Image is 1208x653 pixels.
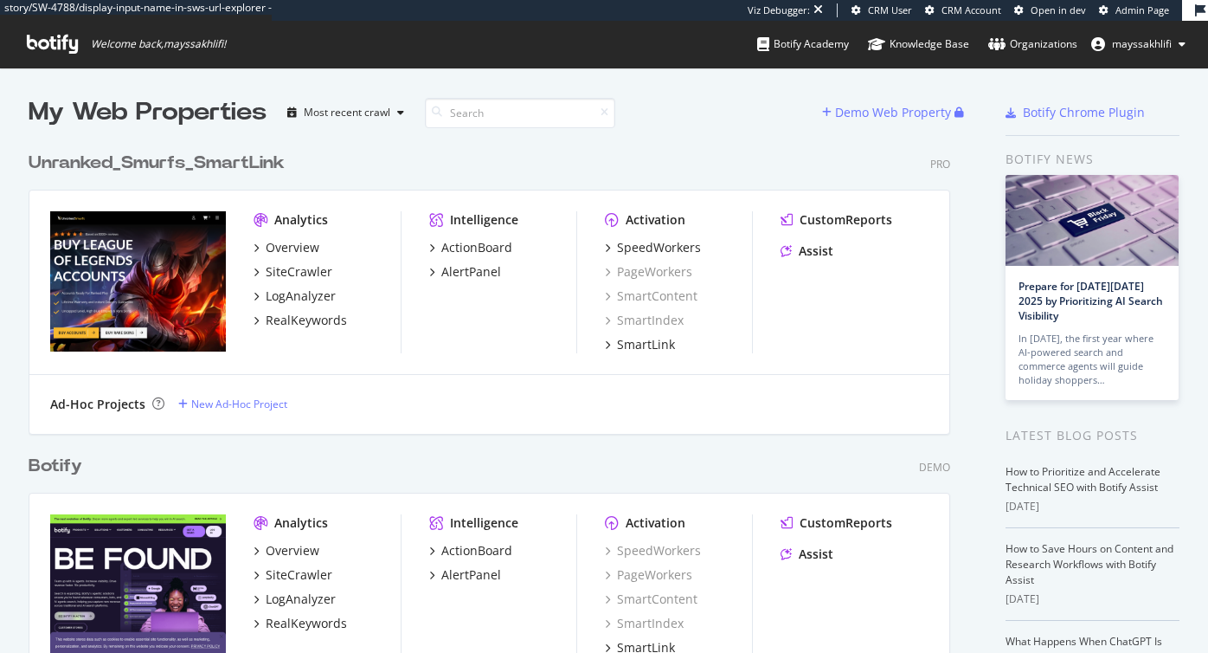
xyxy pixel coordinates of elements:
span: Admin Page [1115,3,1169,16]
div: Viz Debugger: [748,3,810,17]
div: Overview [266,239,319,256]
div: RealKeywords [266,615,347,632]
a: LogAnalyzer [254,288,336,305]
a: RealKeywords [254,615,347,632]
div: Intelligence [450,514,518,532]
span: Open in dev [1031,3,1086,16]
a: PageWorkers [605,263,692,281]
button: Most recent crawl [280,99,411,126]
a: SmartIndex [605,312,684,329]
a: Assist [781,546,833,563]
span: Welcome back, mayssakhlifi ! [91,37,226,51]
a: Overview [254,239,319,256]
div: [DATE] [1006,592,1179,607]
a: ActionBoard [429,239,512,256]
div: Activation [626,211,685,229]
div: SiteCrawler [266,566,332,584]
div: AlertPanel [441,263,501,281]
button: Demo Web Property [822,99,954,126]
div: ActionBoard [441,542,512,559]
div: SpeedWorkers [617,239,701,256]
a: ActionBoard [429,542,512,559]
img: Prepare for Black Friday 2025 by Prioritizing AI Search Visibility [1006,175,1179,266]
div: Botify [29,454,82,479]
a: Botify Academy [757,21,849,68]
a: CRM Account [925,3,1001,17]
a: AlertPanel [429,263,501,281]
span: CRM Account [941,3,1001,16]
div: AlertPanel [441,566,501,584]
div: New Ad-Hoc Project [191,397,287,411]
div: Organizations [988,36,1077,53]
div: Demo [919,460,950,475]
div: Botify Academy [757,36,849,53]
a: SmartContent [605,591,697,608]
div: CustomReports [800,211,892,229]
a: Botify [29,454,89,479]
span: mayssakhlifi [1112,36,1172,51]
a: SiteCrawler [254,263,332,281]
div: RealKeywords [266,312,347,329]
div: In [DATE], the first year where AI-powered search and commerce agents will guide holiday shoppers… [1018,332,1166,387]
a: Knowledge Base [868,21,969,68]
div: SmartLink [617,336,675,353]
div: Botify news [1006,150,1179,169]
a: CustomReports [781,211,892,229]
div: [DATE] [1006,499,1179,514]
a: PageWorkers [605,566,692,584]
div: Most recent crawl [304,107,390,118]
div: Pro [930,157,950,171]
a: Botify Chrome Plugin [1006,104,1145,121]
div: ActionBoard [441,239,512,256]
a: CRM User [851,3,912,17]
div: Ad-Hoc Projects [50,396,145,413]
span: CRM User [868,3,912,16]
div: Latest Blog Posts [1006,426,1179,445]
a: SiteCrawler [254,566,332,584]
a: How to Save Hours on Content and Research Workflows with Botify Assist [1006,541,1173,587]
div: Overview [266,542,319,559]
div: Demo Web Property [835,104,951,121]
div: LogAnalyzer [266,591,336,608]
a: SmartLink [605,336,675,353]
div: Assist [799,242,833,260]
div: Knowledge Base [868,36,969,53]
a: LogAnalyzer [254,591,336,608]
a: How to Prioritize and Accelerate Technical SEO with Botify Assist [1006,464,1160,495]
a: Open in dev [1014,3,1086,17]
a: AlertPanel [429,566,501,584]
div: My Web Properties [29,95,267,130]
a: Overview [254,542,319,559]
a: Demo Web Property [822,105,954,120]
a: New Ad-Hoc Project [178,397,287,411]
div: Analytics [274,514,328,532]
a: Unranked_Smurfs_SmartLink [29,151,292,176]
a: RealKeywords [254,312,347,329]
a: Admin Page [1099,3,1169,17]
a: SpeedWorkers [605,542,701,559]
a: SmartContent [605,288,697,305]
div: Analytics [274,211,328,229]
div: CustomReports [800,514,892,532]
div: Intelligence [450,211,518,229]
img: unranked_smurfs_smartlink-keepthis [50,211,226,352]
a: SpeedWorkers [605,239,701,256]
div: SiteCrawler [266,263,332,281]
button: mayssakhlifi [1077,30,1199,58]
a: Prepare for [DATE][DATE] 2025 by Prioritizing AI Search Visibility [1018,279,1163,323]
a: CustomReports [781,514,892,532]
div: Assist [799,546,833,563]
div: Unranked_Smurfs_SmartLink [29,151,285,176]
div: Botify Chrome Plugin [1023,104,1145,121]
div: Activation [626,514,685,532]
div: LogAnalyzer [266,288,336,305]
input: Search [425,98,615,128]
a: SmartIndex [605,615,684,632]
